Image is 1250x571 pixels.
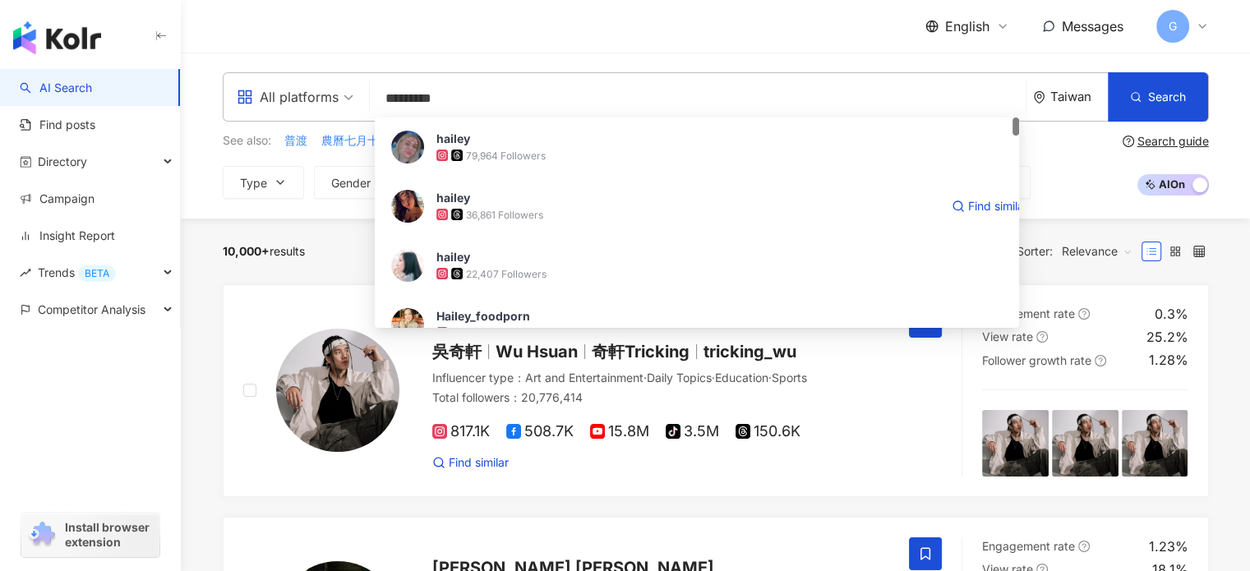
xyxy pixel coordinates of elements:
div: 25.2% [1146,328,1188,346]
span: 817.1K [432,423,490,440]
span: 150.6K [736,423,800,440]
span: Trends [38,254,116,291]
img: KOL Avatar [276,329,399,452]
div: Hailey_foodporn [436,308,530,325]
div: hailey [436,249,470,265]
span: Gender [331,177,371,190]
img: post-image [982,410,1049,477]
div: 22,407 Followers [466,267,547,281]
img: logo [13,21,101,54]
button: 農曆七月十五 [321,131,391,150]
span: Messages [1062,18,1123,35]
span: · [643,371,647,385]
div: Influencer type ： [432,370,890,386]
div: 0.3% [1155,305,1188,323]
img: chrome extension [26,522,58,548]
button: Search [1108,72,1208,122]
a: Find similar [952,190,1028,223]
a: searchAI Search [20,80,92,96]
span: G [1169,17,1177,35]
a: chrome extensionInstall browser extension [21,513,159,557]
span: Daily Topics [647,371,712,385]
img: KOL Avatar [391,131,424,163]
span: Competitor Analysis [38,291,145,328]
span: question-circle [1095,355,1106,366]
div: hailey [436,190,470,206]
span: 15.8M [590,423,649,440]
span: · [712,371,715,385]
span: environment [1033,91,1045,104]
div: 2,776 Followers [451,326,524,340]
div: BETA [78,265,116,282]
div: Taiwan [1050,90,1108,104]
div: results [223,245,305,258]
a: KOL Avatar吳奇軒Wu Hsuan奇軒Trickingtricking_wuInfluencer type：Art and Entertainment·Daily Topics·Educ... [223,284,1209,497]
a: Campaign [20,191,95,207]
img: KOL Avatar [391,190,424,223]
span: Wu Hsuan [496,342,578,361]
div: 1.28% [1149,351,1188,369]
div: Search guide [1137,135,1209,148]
div: 1.23% [1149,537,1188,555]
img: KOL Avatar [391,308,424,341]
span: 10,000+ [223,244,270,258]
span: Engagement rate [982,539,1075,553]
span: English [945,17,989,35]
span: 508.7K [506,423,574,440]
button: 普渡 [284,131,308,150]
span: Engagement rate [982,306,1075,320]
span: Type [240,177,267,190]
span: question-circle [1036,331,1048,343]
a: Insight Report [20,228,115,244]
span: 吳奇軒 [432,342,482,361]
span: 3.5M [666,423,719,440]
span: See also: [223,132,271,149]
span: rise [20,267,31,279]
span: Education [715,371,768,385]
span: tricking_wu [703,342,796,361]
button: Type [223,166,304,199]
span: 農曆七月十五 [321,132,390,149]
img: post-image [1052,410,1119,477]
span: question-circle [1078,308,1090,320]
span: Directory [38,143,87,180]
img: post-image [1122,410,1188,477]
span: 普渡 [284,132,307,149]
img: KOL Avatar [391,249,424,282]
span: Search [1148,90,1186,104]
span: Find similar [449,454,509,471]
span: Sports [772,371,807,385]
a: Find posts [20,117,95,133]
span: Relevance [1062,238,1132,265]
div: hailey [436,131,470,147]
button: Gender [314,166,408,199]
span: Install browser extension [65,520,155,550]
div: All platforms [237,84,339,110]
span: 奇軒Tricking [592,342,690,361]
div: Total followers ： 20,776,414 [432,389,890,406]
a: Find similar [432,454,509,471]
span: appstore [237,89,253,105]
span: Follower growth rate [982,353,1091,367]
span: Find similar [968,198,1028,214]
span: View rate [982,329,1033,343]
span: question-circle [1078,541,1090,552]
span: · [768,371,772,385]
span: question-circle [1123,136,1134,147]
div: Sorter: [1017,238,1142,265]
span: Art and Entertainment [525,371,643,385]
div: 36,861 Followers [466,208,543,222]
div: 79,964 Followers [466,149,546,163]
